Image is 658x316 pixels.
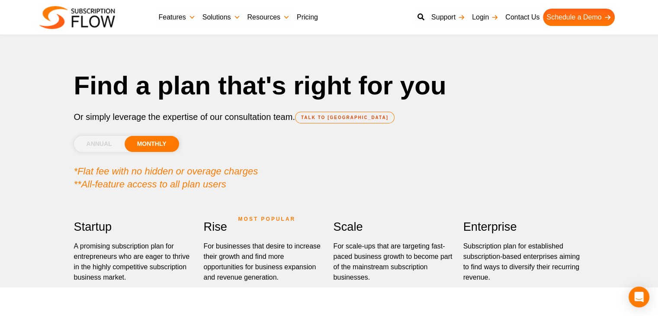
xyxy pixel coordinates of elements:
h2: Enterprise [463,217,584,237]
a: TALK TO [GEOGRAPHIC_DATA] [295,112,395,123]
img: Subscriptionflow [39,6,115,29]
span: MOST POPULAR [238,209,296,229]
div: Open Intercom Messenger [629,287,649,307]
div: For businesses that desire to increase their growth and find more opportunities for business expa... [204,241,325,283]
p: A promising subscription plan for entrepreneurs who are eager to thrive in the highly competitive... [74,241,195,283]
h2: Startup [74,217,195,237]
p: Or simply leverage the expertise of our consultation team. [74,110,584,123]
a: Solutions [199,9,244,26]
h2: Scale [334,217,455,237]
li: MONTHLY [125,136,179,152]
a: Support [428,9,469,26]
p: Subscription plan for established subscription-based enterprises aiming to find ways to diversify... [463,241,584,283]
a: Contact Us [502,9,543,26]
a: Schedule a Demo [543,9,614,26]
em: **All-feature access to all plan users [74,179,226,190]
a: Login [469,9,502,26]
a: Resources [244,9,293,26]
a: Features [155,9,199,26]
h1: Find a plan that's right for you [74,69,584,102]
em: *Flat fee with no hidden or overage charges [74,166,258,177]
a: Pricing [293,9,321,26]
h2: Rise [204,217,325,237]
div: For scale-ups that are targeting fast-paced business growth to become part of the mainstream subs... [334,241,455,283]
li: ANNUAL [74,136,125,152]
